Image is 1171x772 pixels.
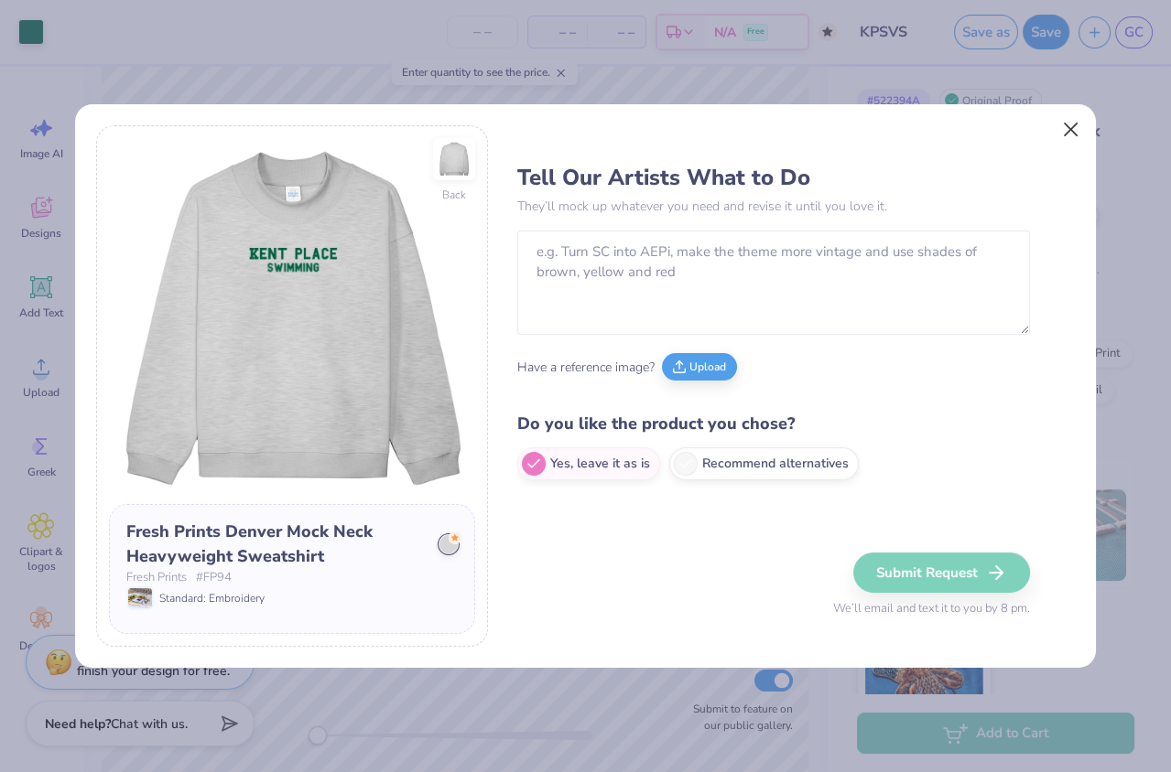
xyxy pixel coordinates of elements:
[196,569,232,587] span: # FP94
[126,569,187,587] span: Fresh Prints
[126,520,425,569] div: Fresh Prints Denver Mock Neck Heavyweight Sweatshirt
[517,164,1030,191] h3: Tell Our Artists What to Do
[669,447,859,480] label: Recommend alternatives
[517,447,660,480] label: Yes, leave it as is
[833,600,1030,618] span: We’ll email and text it to you by 8 pm.
[517,358,655,377] span: Have a reference image?
[442,187,466,203] div: Back
[1054,113,1089,147] button: Close
[662,353,737,381] button: Upload
[517,197,1030,216] p: They’ll mock up whatever you need and revise it until you love it.
[109,138,475,504] img: Front
[159,590,265,606] span: Standard: Embroidery
[517,411,1030,437] h4: Do you like the product you chose?
[128,588,152,608] img: Standard: Embroidery
[436,141,472,177] img: Back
